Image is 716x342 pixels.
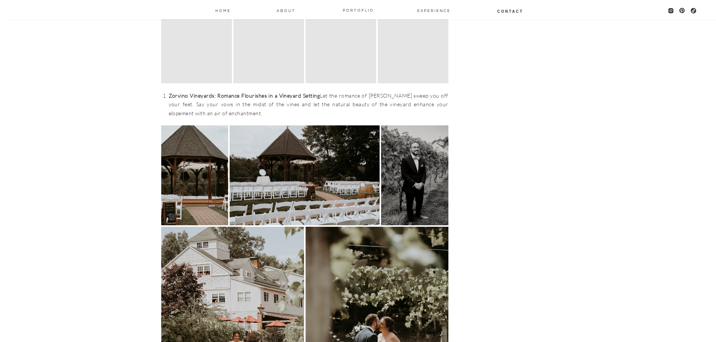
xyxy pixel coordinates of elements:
a: PORTOFLIO [340,7,377,13]
img: Top 10 Hidden Gem Wedding Venues in New Hampshire 23 [230,125,380,225]
a: EXPERIENCE [417,7,445,13]
a: Home [215,7,232,13]
a: Contact [497,8,524,14]
a: About [276,7,296,13]
img: Top 10 Hidden Gem Wedding Venues in New Hampshire 24 [381,125,448,225]
img: Top 10 Hidden Gem Wedding Venues in New Hampshire 22 [161,125,228,225]
li: Let the romance of [PERSON_NAME] sweep you off your feet. Say your vows in the midst of the vines... [169,91,448,118]
a: Zorvino Vineyards: Romance Flourishes in a Vineyard Setting [169,92,320,99]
